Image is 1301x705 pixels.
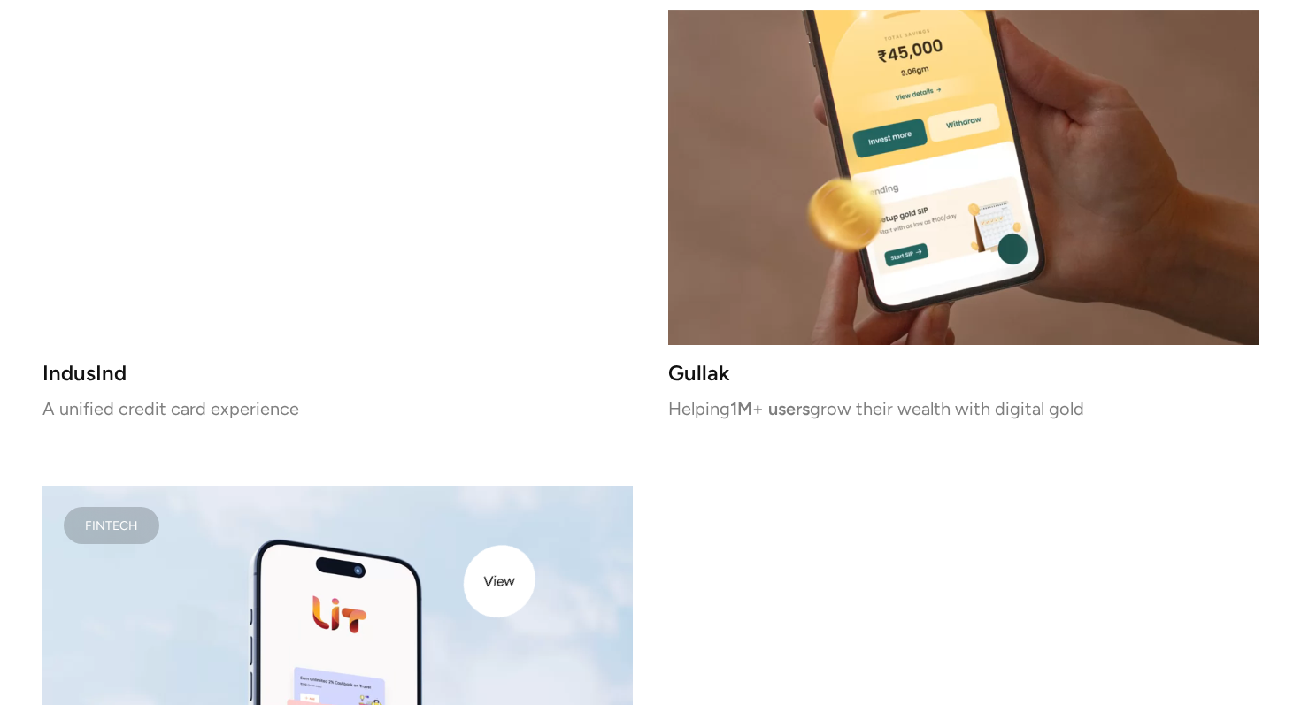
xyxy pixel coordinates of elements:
p: Helping grow their wealth with digital gold [668,402,1259,415]
div: Fintech [85,521,138,530]
h3: Gullak [668,366,1259,381]
strong: 1M+ users [730,398,810,419]
p: A unified credit card experience [42,402,633,415]
h3: IndusInd [42,366,633,381]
